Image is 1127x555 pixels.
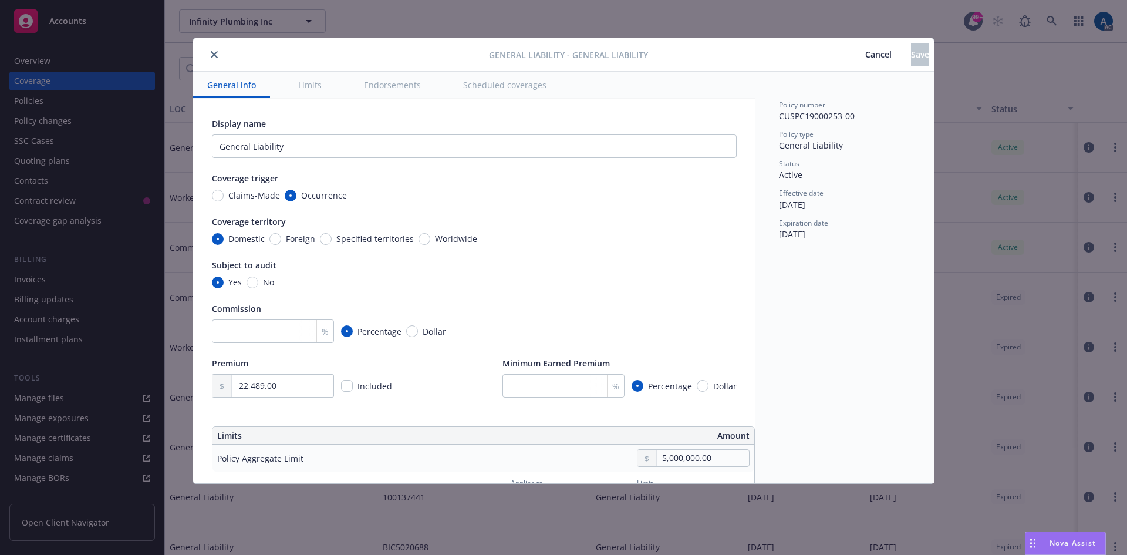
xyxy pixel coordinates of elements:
[212,216,286,227] span: Coverage territory
[301,189,347,201] span: Occurrence
[336,233,414,245] span: Specified territories
[713,380,737,392] span: Dollar
[357,325,401,338] span: Percentage
[637,478,653,488] span: Limit
[263,276,274,288] span: No
[511,478,543,488] span: Applies to
[449,72,561,98] button: Scheduled coverages
[217,452,303,465] div: Policy Aggregate Limit
[341,325,353,337] input: Percentage
[212,233,224,245] input: Domestic
[779,110,855,122] span: CUSPC19000253-00
[779,140,843,151] span: General Liability
[406,325,418,337] input: Dollar
[911,49,929,60] span: Save
[285,190,296,201] input: Occurrence
[489,427,754,445] th: Amount
[212,118,266,129] span: Display name
[657,450,749,466] input: 0.00
[779,188,824,198] span: Effective date
[228,233,265,245] span: Domestic
[247,277,258,288] input: No
[697,380,708,392] input: Dollar
[212,173,278,184] span: Coverage trigger
[779,129,814,139] span: Policy type
[632,380,643,392] input: Percentage
[419,233,430,245] input: Worldwide
[212,303,261,314] span: Commission
[322,325,329,338] span: %
[779,199,805,210] span: [DATE]
[207,48,221,62] button: close
[357,381,392,392] span: Included
[435,233,477,245] span: Worldwide
[284,72,336,98] button: Limits
[865,49,892,60] span: Cancel
[779,218,828,228] span: Expiration date
[489,49,648,61] span: General Liability - General Liability
[212,190,224,201] input: Claims-Made
[232,375,333,397] input: 0.00
[350,72,435,98] button: Endorsements
[228,276,242,288] span: Yes
[779,228,805,240] span: [DATE]
[846,43,911,66] button: Cancel
[779,100,825,110] span: Policy number
[286,233,315,245] span: Foreign
[911,43,929,66] button: Save
[212,260,276,271] span: Subject to audit
[320,233,332,245] input: Specified territories
[228,189,280,201] span: Claims-Made
[779,159,799,169] span: Status
[193,72,270,98] button: General info
[1050,538,1096,548] span: Nova Assist
[269,233,281,245] input: Foreign
[502,358,610,369] span: Minimum Earned Premium
[212,277,224,288] input: Yes
[648,380,692,392] span: Percentage
[212,427,429,445] th: Limits
[423,325,446,338] span: Dollar
[212,358,248,369] span: Premium
[1025,532,1106,555] button: Nova Assist
[1025,532,1040,554] div: Drag to move
[612,380,619,392] span: %
[779,169,802,180] span: Active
